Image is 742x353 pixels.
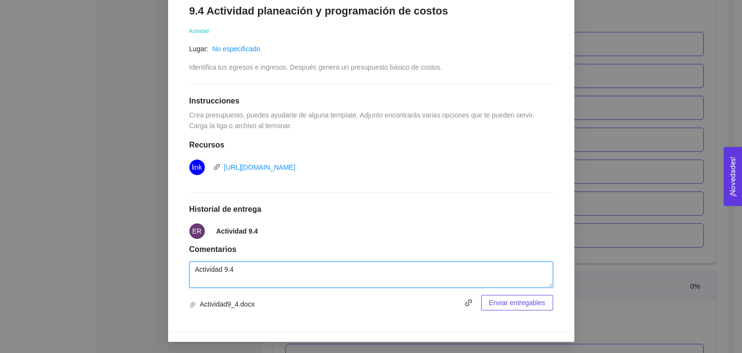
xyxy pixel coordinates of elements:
[189,44,209,54] article: Lugar:
[189,299,255,309] span: Actividad9_4.docx
[212,45,260,53] a: No especificado
[724,147,742,206] button: Open Feedback Widget
[189,140,553,150] h1: Recursos
[189,111,536,130] span: Crea presupuesto, puedes ayudarte de alguna template. Adjunto encontrarás varias opciones que te ...
[481,295,553,310] button: Enviar entregables
[189,63,442,71] span: Identifica tus egresos e ingresos. Después genera un presupuesto básico de costos.
[189,245,553,254] h1: Comentarios
[189,301,196,308] span: paper-clip
[192,223,201,239] span: ER
[224,163,296,171] a: [URL][DOMAIN_NAME]
[189,29,209,34] span: Actividad
[489,297,545,308] span: Enviar entregables
[189,262,553,288] textarea: Actividad 9.4
[214,163,220,170] span: link
[189,205,553,214] h1: Historial de entrega
[189,96,553,106] h1: Instrucciones
[189,4,553,17] h1: 9.4 Actividad planeación y programación de costos
[461,299,476,307] span: link
[216,227,258,235] strong: Actividad 9.4
[461,295,476,310] button: link
[192,160,202,175] span: link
